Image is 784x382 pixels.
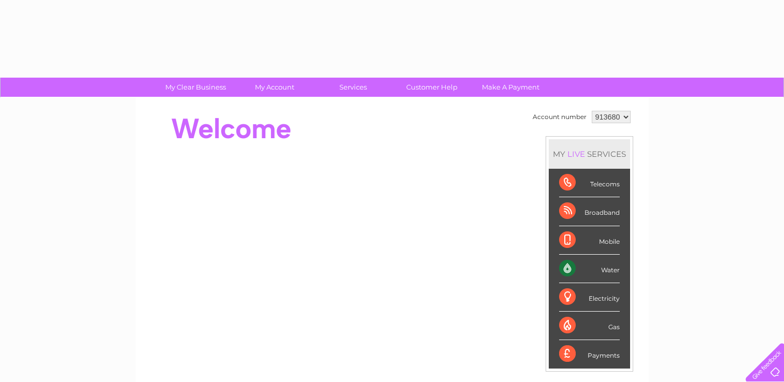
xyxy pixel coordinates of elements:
[559,169,620,197] div: Telecoms
[153,78,238,97] a: My Clear Business
[565,149,587,159] div: LIVE
[559,312,620,340] div: Gas
[232,78,317,97] a: My Account
[559,283,620,312] div: Electricity
[530,108,589,126] td: Account number
[468,78,553,97] a: Make A Payment
[549,139,630,169] div: MY SERVICES
[559,197,620,226] div: Broadband
[389,78,475,97] a: Customer Help
[559,340,620,368] div: Payments
[559,255,620,283] div: Water
[559,226,620,255] div: Mobile
[310,78,396,97] a: Services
